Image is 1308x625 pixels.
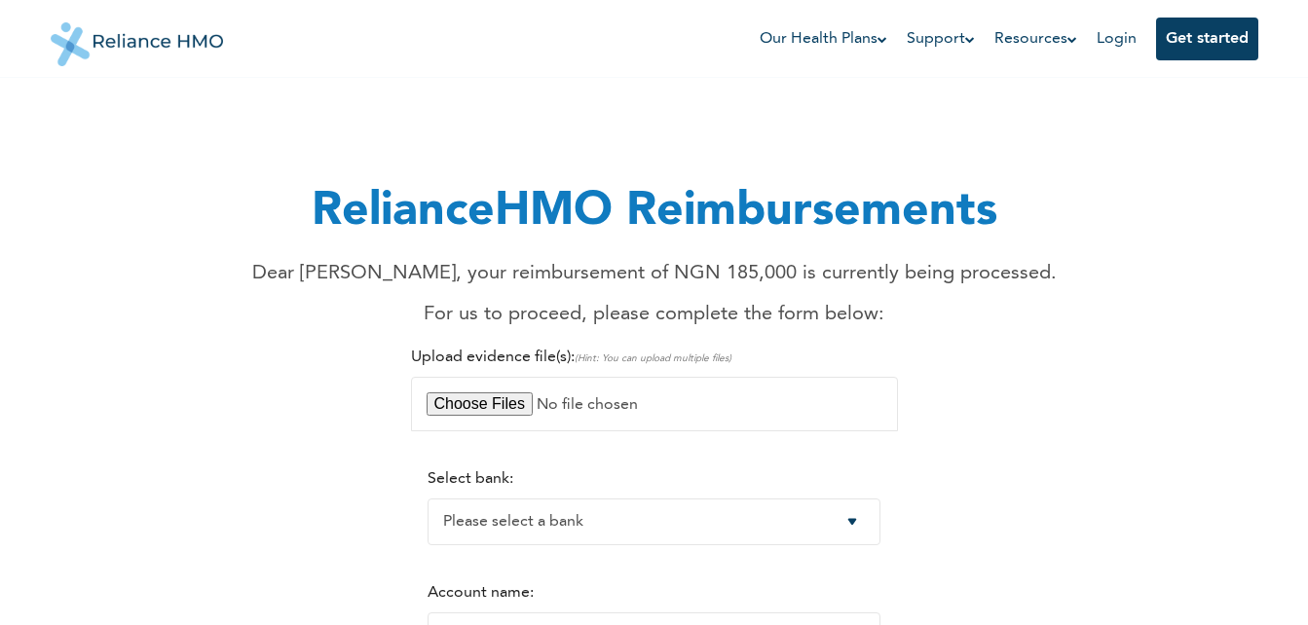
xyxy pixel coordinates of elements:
[51,8,224,66] img: Reliance HMO's Logo
[760,27,887,51] a: Our Health Plans
[1097,31,1137,47] a: Login
[252,259,1057,288] p: Dear [PERSON_NAME], your reimbursement of NGN 185,000 is currently being processed.
[575,353,731,363] span: (Hint: You can upload multiple files)
[1156,18,1258,60] button: Get started
[994,27,1077,51] a: Resources
[428,471,513,487] label: Select bank:
[252,300,1057,329] p: For us to proceed, please complete the form below:
[411,349,731,365] label: Upload evidence file(s):
[252,177,1057,247] h1: RelianceHMO Reimbursements
[907,27,975,51] a: Support
[428,585,534,601] label: Account name:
